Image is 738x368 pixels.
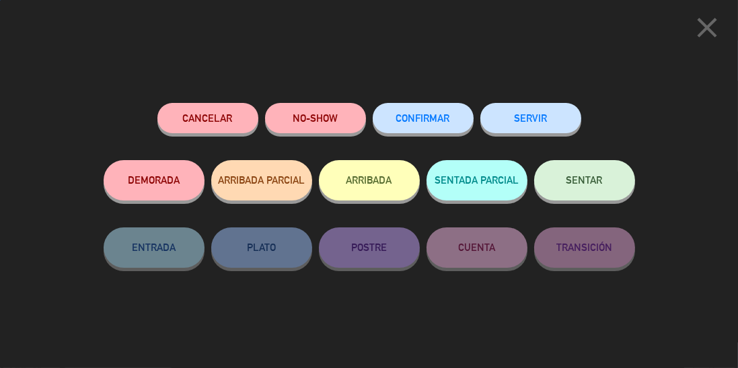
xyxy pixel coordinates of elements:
[265,103,366,133] button: NO-SHOW
[566,174,603,186] span: SENTAR
[373,103,474,133] button: CONFIRMAR
[534,160,635,200] button: SENTAR
[104,160,205,200] button: DEMORADA
[104,227,205,268] button: ENTRADA
[686,10,728,50] button: close
[319,227,420,268] button: POSTRE
[211,227,312,268] button: PLATO
[480,103,581,133] button: SERVIR
[218,174,305,186] span: ARRIBADA PARCIAL
[534,227,635,268] button: TRANSICIÓN
[396,112,450,124] span: CONFIRMAR
[319,160,420,200] button: ARRIBADA
[157,103,258,133] button: Cancelar
[427,160,527,200] button: SENTADA PARCIAL
[427,227,527,268] button: CUENTA
[690,11,724,44] i: close
[211,160,312,200] button: ARRIBADA PARCIAL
